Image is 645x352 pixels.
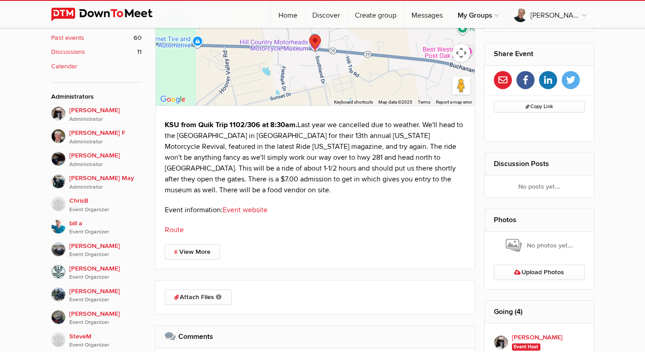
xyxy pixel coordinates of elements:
[51,124,142,146] a: [PERSON_NAME] FAdministrator
[51,152,66,166] img: Scott May
[69,105,142,124] span: [PERSON_NAME]
[494,301,585,323] h2: Going (4)
[418,100,430,105] a: Terms (opens in new tab)
[51,129,66,143] img: Butch F
[512,333,563,342] b: [PERSON_NAME]
[223,205,268,214] a: Event website
[134,33,142,43] span: 60
[165,205,466,215] p: Event information:
[51,47,142,57] a: Discussions 11
[452,76,470,95] button: Drag Pegman onto the map to open Street View
[506,1,594,28] a: [PERSON_NAME]
[165,290,232,305] a: Attach Files
[69,173,142,191] span: [PERSON_NAME] May
[51,282,142,304] a: [PERSON_NAME]Event Organizer
[51,287,66,302] img: Dennis J
[436,100,472,105] a: Report a map error
[485,176,594,197] div: No posts yet...
[450,1,506,28] a: My Groups
[51,8,167,21] img: DownToMeet
[51,219,66,234] img: bill a
[494,265,585,280] a: Upload Photos
[51,33,84,43] b: Past events
[494,335,508,350] img: John P
[69,264,142,282] span: [PERSON_NAME]
[51,191,142,214] a: ChrisBEvent Organizer
[512,343,540,351] span: Event Host
[137,47,142,57] span: 11
[69,251,142,259] i: Event Organizer
[165,225,184,234] a: Route
[69,161,142,169] i: Administrator
[51,327,142,350] a: SteveMEvent Organizer
[51,62,142,71] a: Calendar
[165,326,466,347] h2: Comments
[51,310,66,324] img: John R
[158,94,188,105] img: Google
[51,33,142,43] a: Past events 60
[271,1,305,28] a: Home
[69,296,142,304] i: Event Organizer
[404,1,450,28] a: Messages
[51,47,85,57] b: Discussions
[305,1,347,28] a: Discover
[348,1,404,28] a: Create group
[51,92,142,102] div: Administrators
[51,214,142,237] a: bill aEvent Organizer
[494,159,549,168] a: Discussion Posts
[51,242,66,257] img: Kenneth Manuel
[452,44,470,62] button: Map camera controls
[378,100,412,105] span: Map data ©2025
[51,174,66,189] img: Barb May
[51,265,66,279] img: Jeff Petry
[506,238,573,253] span: No photos yet...
[494,215,516,224] a: Photos
[158,94,188,105] a: Open this area in Google Maps (opens a new window)
[69,286,142,304] span: [PERSON_NAME]
[165,119,466,195] p: Last year we cancelled due to weather. We'll head to the [GEOGRAPHIC_DATA] in [GEOGRAPHIC_DATA] f...
[69,273,142,281] i: Event Organizer
[51,333,66,347] img: SteveM
[69,151,142,169] span: [PERSON_NAME]
[69,138,142,146] i: Administrator
[69,219,142,237] span: bill a
[69,128,142,146] span: [PERSON_NAME] F
[494,333,585,352] a: [PERSON_NAME] Event Host
[69,319,142,327] i: Event Organizer
[51,259,142,282] a: [PERSON_NAME]Event Organizer
[334,99,373,105] button: Keyboard shortcuts
[69,241,142,259] span: [PERSON_NAME]
[51,146,142,169] a: [PERSON_NAME]Administrator
[494,101,585,113] button: Copy Link
[51,169,142,191] a: [PERSON_NAME] MayAdministrator
[51,237,142,259] a: [PERSON_NAME]Event Organizer
[69,196,142,214] span: ChrisB
[165,244,220,260] a: View More
[69,309,142,327] span: [PERSON_NAME]
[494,43,585,65] h2: Share Event
[51,106,142,124] a: [PERSON_NAME]Administrator
[165,120,297,129] strong: KSU from Quik Trip 1102/306 at 8:30am.
[51,106,66,121] img: John P
[69,183,142,191] i: Administrator
[69,115,142,124] i: Administrator
[69,341,142,349] i: Event Organizer
[69,228,142,236] i: Event Organizer
[526,104,553,109] span: Copy Link
[51,62,77,71] b: Calendar
[69,206,142,214] i: Event Organizer
[51,304,142,327] a: [PERSON_NAME]Event Organizer
[51,197,66,211] img: ChrisB
[69,332,142,350] span: SteveM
